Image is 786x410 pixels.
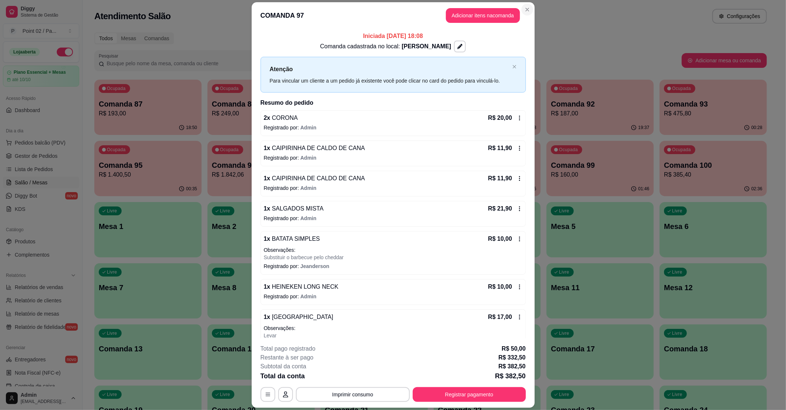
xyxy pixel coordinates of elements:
[264,293,523,300] p: Registrado por:
[252,2,535,29] header: COMANDA 97
[261,32,526,41] p: Iniciada [DATE] 18:08
[488,174,512,183] p: R$ 11,90
[300,125,317,131] span: Admin
[499,362,526,371] p: R$ 382,50
[264,324,523,332] p: Observações:
[521,4,533,15] button: Close
[270,284,338,290] span: HEINEKEN LONG NECK
[270,314,333,320] span: [GEOGRAPHIC_DATA]
[488,234,512,243] p: R$ 10,00
[264,332,523,339] p: Levar
[264,234,320,243] p: 1 x
[512,65,517,69] button: close
[495,371,525,381] p: R$ 382,50
[413,387,526,402] button: Registrar pagamento
[488,313,512,322] p: R$ 17,00
[270,175,365,181] span: CAIPIRINHA DE CALDO DE CANA
[264,154,523,161] p: Registrado por:
[264,114,298,122] p: 2 x
[270,236,320,242] span: BATATA SIMPLES
[402,43,451,49] span: [PERSON_NAME]
[488,282,512,291] p: R$ 10,00
[270,65,509,74] p: Atenção
[264,246,523,254] p: Observações:
[270,205,324,212] span: SALGADOS MISTA
[264,184,523,192] p: Registrado por:
[264,282,339,291] p: 1 x
[300,215,317,221] span: Admin
[264,144,365,153] p: 1 x
[261,98,526,107] h2: Resumo do pedido
[499,353,526,362] p: R$ 332,50
[270,115,298,121] span: CORONA
[264,204,324,213] p: 1 x
[300,185,317,191] span: Admin
[261,362,307,371] p: Subtotal da conta
[264,254,523,261] p: Substituir o barbecue pelo cheddar
[270,77,509,85] div: Para vincular um cliente a um pedido já existente você pode clicar no card do pedido para vinculá...
[264,313,333,322] p: 1 x
[488,114,512,122] p: R$ 20,00
[264,174,365,183] p: 1 x
[261,371,305,381] p: Total da conta
[320,42,451,51] p: Comanda cadastrada no local:
[264,263,523,270] p: Registrado por:
[261,353,314,362] p: Restante à ser pago
[446,8,520,23] button: Adicionar itens nacomanda
[502,344,526,353] p: R$ 50,00
[270,145,365,151] span: CAIPIRINHA DE CALDO DE CANA
[296,387,410,402] button: Imprimir consumo
[300,263,329,269] span: Jeanderson
[261,344,315,353] p: Total pago registrado
[264,124,523,131] p: Registrado por:
[300,155,317,161] span: Admin
[264,215,523,222] p: Registrado por:
[488,204,512,213] p: R$ 21,90
[488,144,512,153] p: R$ 11,90
[300,293,317,299] span: Admin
